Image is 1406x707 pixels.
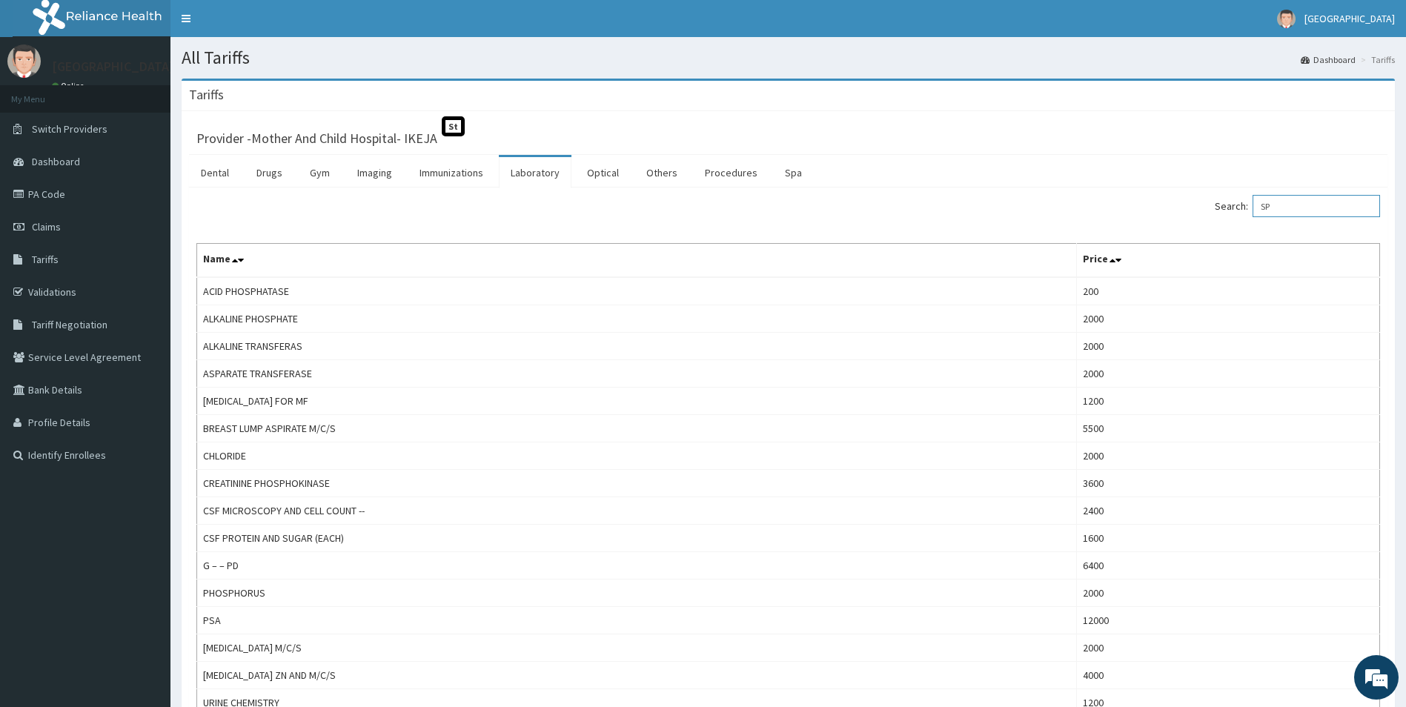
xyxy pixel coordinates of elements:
th: Price [1076,244,1379,278]
td: BREAST LUMP ASPIRATE M/C/S [197,415,1077,442]
a: Spa [773,157,814,188]
td: CSF PROTEIN AND SUGAR (EACH) [197,525,1077,552]
a: Procedures [693,157,769,188]
li: Tariffs [1357,53,1395,66]
td: 4000 [1076,662,1379,689]
img: User Image [7,44,41,78]
div: Chat with us now [77,83,249,102]
td: 6400 [1076,552,1379,580]
td: 2000 [1076,634,1379,662]
td: 2000 [1076,305,1379,333]
th: Name [197,244,1077,278]
span: St [442,116,465,136]
td: ASPARATE TRANSFERASE [197,360,1077,388]
a: Laboratory [499,157,571,188]
td: CREATININE PHOSPHOKINASE [197,470,1077,497]
td: ALKALINE PHOSPHATE [197,305,1077,333]
td: 5500 [1076,415,1379,442]
td: 1600 [1076,525,1379,552]
td: 2000 [1076,360,1379,388]
td: 3600 [1076,470,1379,497]
span: Tariff Negotiation [32,318,107,331]
td: ALKALINE TRANSFERAS [197,333,1077,360]
td: 2000 [1076,580,1379,607]
textarea: Type your message and hit 'Enter' [7,405,282,457]
td: 200 [1076,277,1379,305]
td: [MEDICAL_DATA] ZN AND M/C/S [197,662,1077,689]
div: Minimize live chat window [243,7,279,43]
a: Others [634,157,689,188]
td: PSA [197,607,1077,634]
input: Search: [1253,195,1380,217]
a: Optical [575,157,631,188]
span: Tariffs [32,253,59,266]
h3: Tariffs [189,88,224,102]
h1: All Tariffs [182,48,1395,67]
td: PHOSPHORUS [197,580,1077,607]
span: We're online! [86,187,205,336]
td: 12000 [1076,607,1379,634]
td: CSF MICROSCOPY AND CELL COUNT -- [197,497,1077,525]
td: CHLORIDE [197,442,1077,470]
a: Dental [189,157,241,188]
a: Drugs [245,157,294,188]
td: [MEDICAL_DATA] M/C/S [197,634,1077,662]
td: 2400 [1076,497,1379,525]
span: [GEOGRAPHIC_DATA] [1304,12,1395,25]
img: d_794563401_company_1708531726252_794563401 [27,74,60,111]
a: Dashboard [1301,53,1356,66]
td: G – – PD [197,552,1077,580]
span: Dashboard [32,155,80,168]
p: [GEOGRAPHIC_DATA] [52,60,174,73]
img: User Image [1277,10,1296,28]
a: Online [52,81,87,91]
span: Switch Providers [32,122,107,136]
h3: Provider - Mother And Child Hospital- IKEJA [196,132,437,145]
a: Imaging [345,157,404,188]
td: 2000 [1076,333,1379,360]
a: Immunizations [408,157,495,188]
td: ACID PHOSPHATASE [197,277,1077,305]
span: Claims [32,220,61,233]
td: [MEDICAL_DATA] FOR MF [197,388,1077,415]
a: Gym [298,157,342,188]
td: 2000 [1076,442,1379,470]
label: Search: [1215,195,1380,217]
td: 1200 [1076,388,1379,415]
